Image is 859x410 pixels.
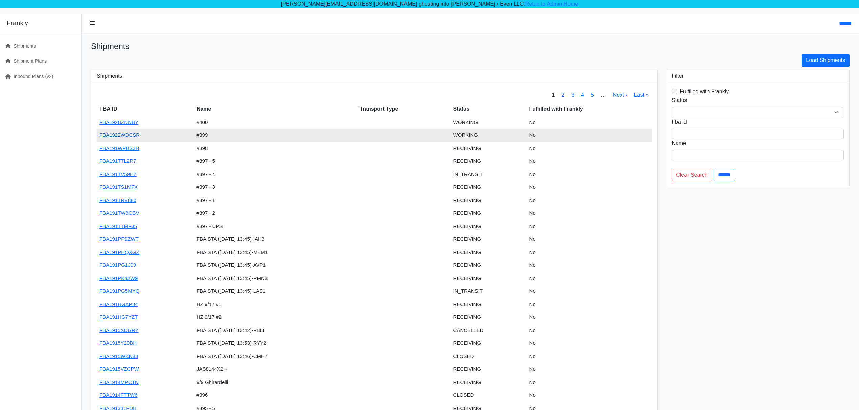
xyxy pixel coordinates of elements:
td: CLOSED [450,389,527,402]
a: FBA191PG1J99 [99,262,136,268]
td: WORKING [450,116,527,129]
a: 3 [571,92,574,98]
span: … [597,87,609,102]
td: No [527,298,652,311]
th: Status [450,102,527,116]
td: 9/9 Ghirardelli [194,376,357,389]
a: FBA1915VZCPW [99,366,139,372]
td: RECEIVING [450,220,527,233]
td: No [527,246,652,259]
td: #398 [194,142,357,155]
a: 5 [591,92,594,98]
a: FBA191TTL2R7 [99,158,136,164]
td: CLOSED [450,350,527,363]
a: 2 [561,92,564,98]
td: IN_TRANSIT [450,285,527,298]
td: No [527,116,652,129]
td: No [527,207,652,220]
td: IN_TRANSIT [450,168,527,181]
a: Load Shipments [802,54,850,67]
td: No [527,389,652,402]
td: JAS8144X2 + [194,363,357,376]
td: No [527,350,652,363]
td: FBA STA ([DATE] 13:45)-IAH3 [194,233,357,246]
a: 4 [581,92,584,98]
td: RECEIVING [450,207,527,220]
td: #399 [194,129,357,142]
a: FBA191PK42W9 [99,275,138,281]
td: FBA STA ([DATE] 13:45)-AVP1 [194,259,357,272]
label: Fulfilled with Frankly [680,87,729,96]
label: Name [672,139,686,147]
a: FBA1922WDCSR [99,132,140,138]
td: No [527,129,652,142]
h3: Shipments [97,73,652,79]
td: RECEIVING [450,155,527,168]
td: #397 - 2 [194,207,357,220]
td: No [527,272,652,285]
a: FBA191WPBS3H [99,145,139,151]
a: Next › [613,92,627,98]
td: RECEIVING [450,246,527,259]
a: FBA192BZNNBY [99,119,138,125]
td: HZ 9/17 #2 [194,311,357,324]
td: No [527,155,652,168]
label: Status [672,96,687,104]
td: RECEIVING [450,194,527,207]
a: FBA191TTMF35 [99,223,137,229]
td: #397 - 1 [194,194,357,207]
th: Fulfilled with Frankly [527,102,652,116]
td: RECEIVING [450,181,527,194]
td: No [527,194,652,207]
th: Name [194,102,357,116]
td: No [527,376,652,389]
th: FBA ID [97,102,194,116]
td: RECEIVING [450,311,527,324]
td: No [527,285,652,298]
td: No [527,168,652,181]
th: Transport Type [357,102,450,116]
td: FBA STA ([DATE] 13:42)-PBI3 [194,324,357,337]
td: #400 [194,116,357,129]
td: RECEIVING [450,142,527,155]
a: FBA1914MPCTN [99,379,139,385]
td: No [527,142,652,155]
a: FBA1915Y29BH [99,340,137,346]
td: No [527,233,652,246]
td: #397 - 5 [194,155,357,168]
td: RECEIVING [450,298,527,311]
td: #397 - 3 [194,181,357,194]
nav: pager [548,87,652,102]
a: FBA191HG7YZT [99,314,138,320]
td: No [527,259,652,272]
td: No [527,220,652,233]
td: FBA STA ([DATE] 13:45)-LAS1 [194,285,357,298]
a: FBA1914FTTW6 [99,392,138,398]
td: CANCELLED [450,324,527,337]
td: FBA STA ([DATE] 13:53)-RYY2 [194,337,357,350]
a: Last » [634,92,649,98]
td: No [527,337,652,350]
label: Fba id [672,118,687,126]
a: FBA1915XCGRY [99,327,139,333]
a: FBA191TS1MFX [99,184,138,190]
td: No [527,311,652,324]
td: FBA STA ([DATE] 13:45)-MEM1 [194,246,357,259]
a: FBA191TW8GBV [99,210,139,216]
td: No [527,181,652,194]
td: #396 [194,389,357,402]
a: FBA191PHQXGZ [99,249,139,255]
a: FBA1915WKN83 [99,353,138,359]
td: FBA STA ([DATE] 13:46)-CMH7 [194,350,357,363]
td: #397 - 4 [194,168,357,181]
h3: Filter [672,73,844,79]
span: 1 [548,87,558,102]
td: RECEIVING [450,233,527,246]
a: Retun to Admin Home [525,1,578,7]
a: FBA191HGXP84 [99,301,138,307]
td: FBA STA ([DATE] 13:45)-RMN3 [194,272,357,285]
a: FBA191PG5MYQ [99,288,139,294]
h1: Shipments [91,42,850,51]
td: WORKING [450,129,527,142]
td: RECEIVING [450,337,527,350]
